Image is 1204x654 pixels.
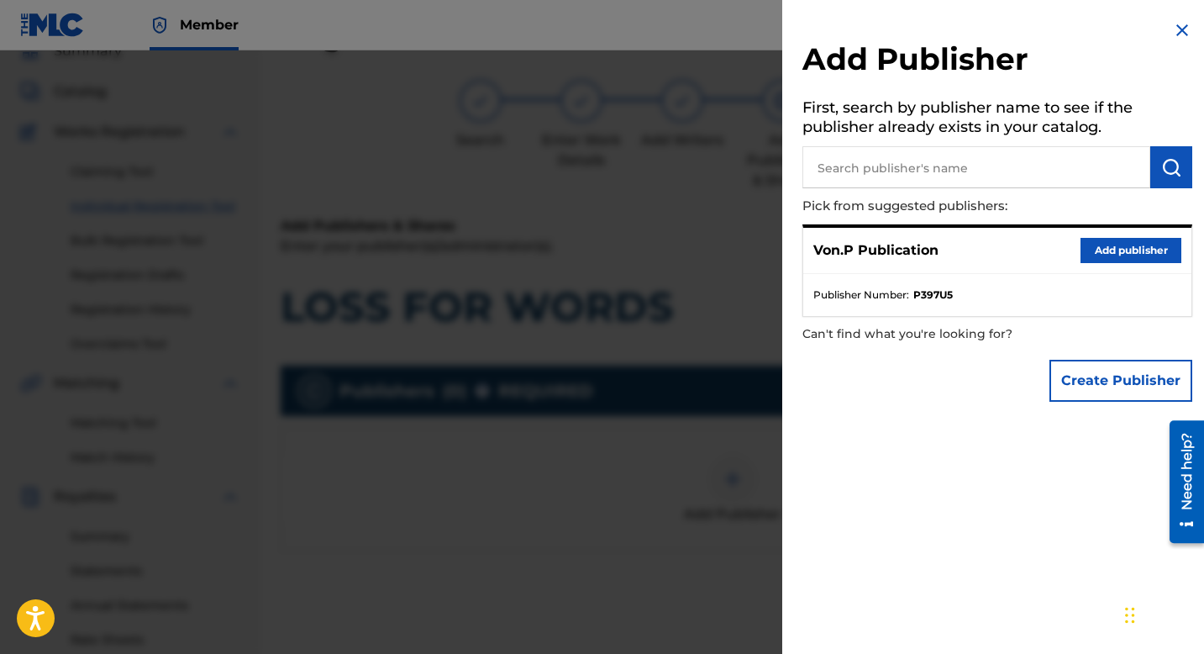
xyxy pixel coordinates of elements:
[180,15,239,34] span: Member
[1080,238,1181,263] button: Add publisher
[20,13,85,37] img: MLC Logo
[802,317,1096,351] p: Can't find what you're looking for?
[813,240,938,261] p: Von.P Publication
[1157,414,1204,550] iframe: Resource Center
[913,287,953,303] strong: P397U5
[802,188,1096,224] p: Pick from suggested publishers:
[1125,590,1135,641] div: Drag
[802,40,1192,83] h2: Add Publisher
[1161,157,1181,177] img: Search Works
[1049,360,1192,402] button: Create Publisher
[802,93,1192,146] h5: First, search by publisher name to see if the publisher already exists in your catalog.
[802,146,1150,188] input: Search publisher's name
[813,287,909,303] span: Publisher Number :
[1120,573,1204,654] iframe: Chat Widget
[150,15,170,35] img: Top Rightsholder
